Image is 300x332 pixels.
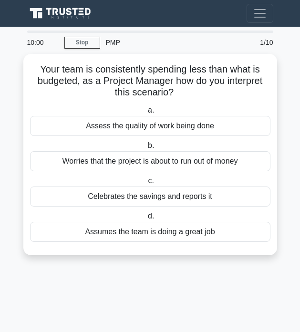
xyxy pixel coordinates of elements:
[148,212,154,220] span: d.
[148,141,154,149] span: b.
[21,33,64,52] div: 10:00
[247,4,273,23] button: Toggle navigation
[29,63,271,99] h5: Your team is consistently spending less than what is budgeted, as a Project Manager how do you in...
[148,106,154,114] span: a.
[30,187,270,207] div: Celebrates the savings and reports it
[64,37,100,49] a: Stop
[100,33,236,52] div: PMP
[30,222,270,242] div: Assumes the team is doing a great job
[30,151,270,171] div: Worries that the project is about to run out of money
[236,33,279,52] div: 1/10
[30,116,270,136] div: Assess the quality of work being done
[148,176,154,185] span: c.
